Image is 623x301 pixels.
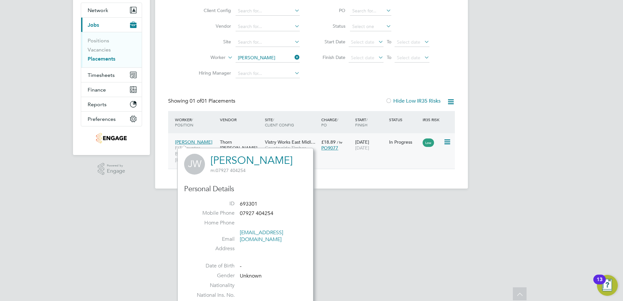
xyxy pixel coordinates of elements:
span: Jobs [88,22,99,28]
label: Mobile Phone [189,210,235,217]
button: Jobs [81,18,142,32]
div: Worker [173,114,218,131]
span: Countryside Timber Frame Ltd [265,145,318,157]
label: Email [189,236,235,243]
span: Select date [397,55,420,61]
span: [DATE] [355,145,369,151]
span: Reports [88,101,107,107]
span: / Position [175,117,193,127]
input: Select one [350,22,391,31]
span: Preferences [88,116,116,122]
label: Address [189,245,235,252]
span: / hr [337,140,342,145]
span: To [385,37,393,46]
span: Powered by [107,163,125,168]
input: Search for... [236,22,300,31]
label: Gender [189,272,235,279]
button: Timesheets [81,68,142,82]
span: Network [88,7,108,13]
span: Select date [351,39,374,45]
a: Go to home page [81,133,142,143]
span: Timesheets [88,72,115,78]
span: Low [423,138,434,147]
div: Thorn [PERSON_NAME] Limited [218,136,263,160]
span: [PERSON_NAME] [175,139,212,145]
span: £18.89 [321,139,336,145]
div: Start [354,114,387,131]
label: Status [316,23,345,29]
div: Jobs [81,32,142,67]
label: National Ins. No. [189,292,235,299]
input: Search for... [236,38,300,47]
a: Vacancies [88,47,111,53]
a: [EMAIL_ADDRESS][DOMAIN_NAME] [240,229,283,243]
a: [PERSON_NAME]FLT Counter Balance (Thorn [PERSON_NAME])Thorn [PERSON_NAME] LimitedVistry Works Eas... [173,136,455,141]
label: Date of Birth [189,263,235,269]
label: Client Config [194,7,231,13]
input: Search for... [236,53,300,63]
label: Hide Low IR35 Risks [385,98,441,104]
div: Showing [168,98,237,105]
label: Vendor [194,23,231,29]
span: / Client Config [265,117,294,127]
span: JW [184,154,205,175]
label: Finish Date [316,54,345,60]
button: Network [81,3,142,17]
label: ID [189,200,235,207]
button: Reports [81,97,142,111]
div: [DATE] [354,136,387,154]
div: 13 [597,279,602,288]
button: Preferences [81,112,142,126]
label: Home Phone [189,220,235,226]
button: Open Resource Center, 13 new notifications [597,275,618,296]
span: m: [210,167,216,173]
input: Search for... [350,7,391,16]
label: Nationality [189,282,235,289]
label: Hiring Manager [194,70,231,76]
span: 07927 404254 [240,210,273,217]
span: Finance [88,87,106,93]
span: Select date [397,39,420,45]
input: Search for... [236,69,300,78]
span: 693301 [240,201,257,207]
div: Site [263,114,320,131]
span: Vistry Works East Midl… [265,139,315,145]
span: Unknown [240,273,262,279]
span: 01 Placements [190,98,235,104]
div: In Progress [389,139,420,145]
label: Worker [188,54,225,61]
span: FLT Counter Balance (Thorn [PERSON_NAME]) [175,145,217,163]
a: [PERSON_NAME] [210,154,293,167]
span: Select date [351,55,374,61]
span: Engage [107,168,125,174]
div: Charge [320,114,354,131]
img: thornbaker-logo-retina.png [96,133,126,143]
label: PO [316,7,345,13]
button: Finance [81,82,142,97]
div: IR35 Risk [421,114,443,125]
label: Site [194,39,231,45]
span: To [385,53,393,62]
div: Vendor [218,114,263,125]
span: / Finish [355,117,368,127]
a: Positions [88,37,109,44]
a: Placements [88,56,115,62]
input: Search for... [236,7,300,16]
h3: Personal Details [184,184,307,194]
span: / PO [321,117,338,127]
label: Start Date [316,39,345,45]
a: Powered byEngage [98,163,125,175]
span: - [240,263,241,269]
span: 01 of [190,98,201,104]
span: 07927 404254 [210,167,246,173]
span: PO9077 [321,145,338,151]
div: Status [387,114,421,125]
